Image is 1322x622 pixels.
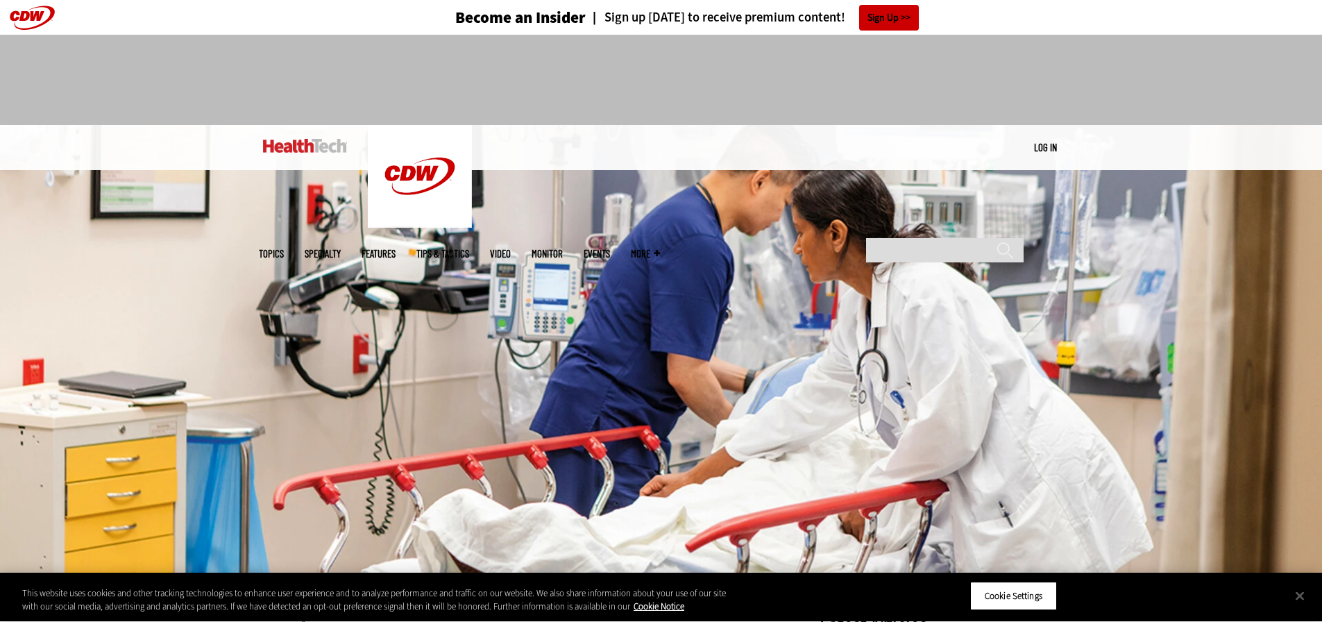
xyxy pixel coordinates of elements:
[263,139,347,153] img: Home
[490,249,511,259] a: Video
[1034,141,1057,153] a: Log in
[455,10,586,26] h3: Become an Insider
[1285,580,1315,611] button: Close
[368,125,472,228] img: Home
[584,249,610,259] a: Events
[586,11,845,24] a: Sign up [DATE] to receive premium content!
[634,601,684,613] a: More information about your privacy
[416,249,469,259] a: Tips & Tactics
[22,587,727,614] div: This website uses cookies and other tracking technologies to enhance user experience and to analy...
[305,249,341,259] span: Specialty
[362,249,396,259] a: Features
[859,5,919,31] a: Sign Up
[970,582,1057,611] button: Cookie Settings
[259,249,284,259] span: Topics
[1034,140,1057,155] div: User menu
[631,249,660,259] span: More
[409,49,914,111] iframe: advertisement
[368,217,472,231] a: CDW
[403,10,586,26] a: Become an Insider
[532,249,563,259] a: MonITor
